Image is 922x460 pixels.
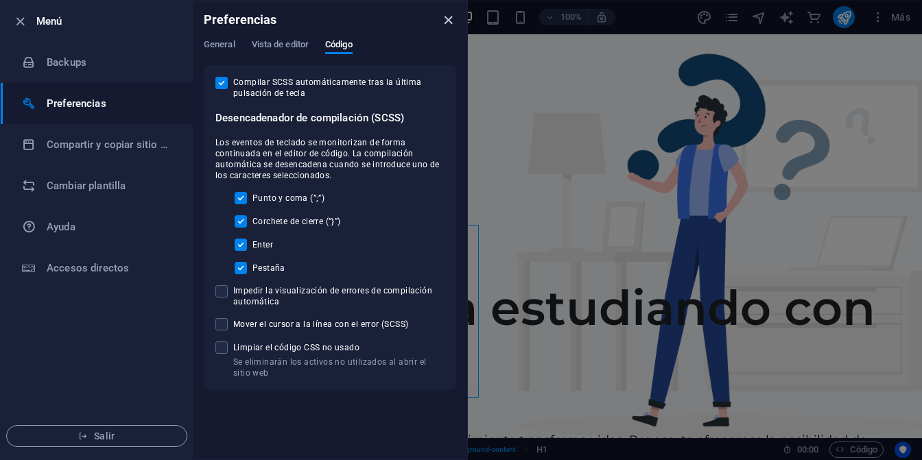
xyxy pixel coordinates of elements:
span: Impedir la visualización de errores de compilación automática [233,285,445,307]
div: Preferencias [204,39,456,65]
a: Ayuda [1,206,193,247]
button: close [440,12,456,28]
span: Corchete de cierre (“}”) [252,216,341,227]
h6: Preferencias [204,12,277,28]
h6: Desencadenador de compilación (SCSS) [215,110,445,126]
h6: Compartir y copiar sitio web [47,136,174,153]
span: Compilar SCSS automáticamente tras la última pulsación de tecla [233,77,445,99]
span: General [204,36,235,56]
h6: Backups [47,54,174,71]
span: Mover el cursor a la línea con el error (SCSS) [233,319,408,330]
h6: Accesos directos [47,260,174,276]
span: Pestaña [252,263,285,274]
h6: Preferencias [47,95,174,112]
span: Salir [18,431,176,441]
span: Enter [252,239,273,250]
span: Punto y coma (”;”) [252,193,324,204]
button: Salir [6,425,187,447]
span: Código [325,36,353,56]
span: Los eventos de teclado se monitorizan de forma continuada en el editor de código. La compilación ... [215,137,445,181]
h6: Cambiar plantilla [47,178,174,194]
h6: Menú [36,13,182,29]
h6: Ayuda [47,219,174,235]
span: Vista de editor [252,36,309,56]
span: Limpiar el código CSS no usado [233,342,445,353]
p: Se eliminarán los activos no utilizados al abrir el sitio web [233,356,445,378]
